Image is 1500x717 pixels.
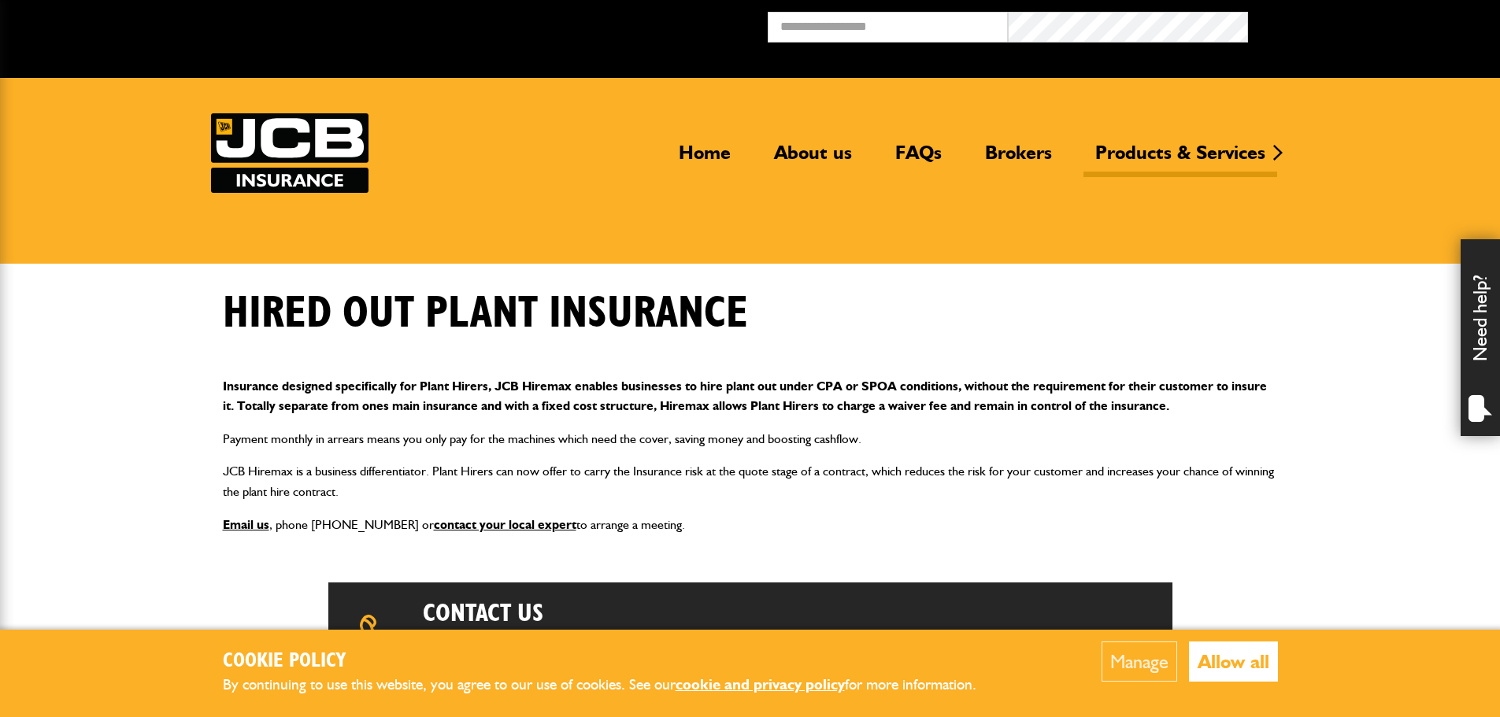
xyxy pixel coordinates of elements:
a: [EMAIL_ADDRESS][DOMAIN_NAME] [659,626,845,668]
p: Insurance designed specifically for Plant Hirers, JCB Hiremax enables businesses to hire plant ou... [223,376,1278,416]
img: JCB Insurance Services logo [211,113,369,193]
a: cookie and privacy policy [676,675,845,693]
span: e: [659,629,924,667]
a: About us [762,141,864,177]
a: contact your local expert [434,517,576,532]
h1: Hired out plant insurance [223,287,748,340]
a: Products & Services [1083,141,1277,177]
a: 0800 141 2877 [423,626,513,668]
button: Manage [1102,641,1177,682]
div: Need help? [1461,239,1500,436]
a: Home [667,141,743,177]
h2: Contact us [423,598,792,628]
p: By continuing to use this website, you agree to our use of cookies. See our for more information. [223,673,1002,697]
p: Payment monthly in arrears means you only pay for the machines which need the cover, saving money... [223,429,1278,449]
a: Email us [223,517,269,532]
button: Broker Login [1248,12,1488,36]
a: FAQs [883,141,954,177]
a: JCB Insurance Services [211,113,369,193]
p: JCB Hiremax is a business differentiator. Plant Hirers can now offer to carry the Insurance risk ... [223,461,1278,501]
h2: Cookie Policy [223,649,1002,674]
span: t: [423,629,527,667]
button: Allow all [1189,641,1278,682]
p: , phone [PHONE_NUMBER] or to arrange a meeting. [223,515,1278,535]
a: Brokers [973,141,1064,177]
